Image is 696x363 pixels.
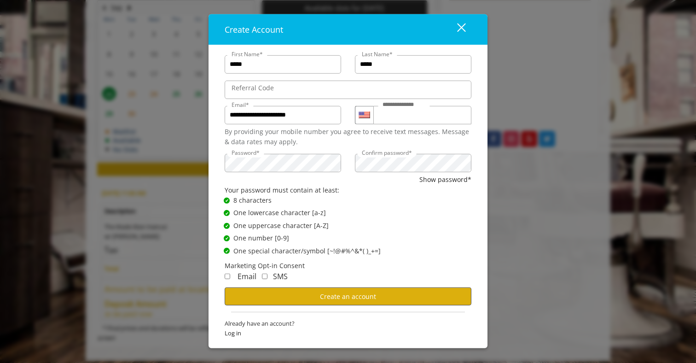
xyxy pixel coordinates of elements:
[225,105,341,124] input: Email
[225,234,229,242] span: ✔
[227,100,254,109] label: Email*
[233,208,326,218] span: One lowercase character [a-z]
[225,80,471,99] input: ReferralCode
[225,126,471,147] div: By providing your mobile number you agree to receive text messages. Message & data rates may apply.
[273,271,288,281] span: SMS
[225,319,471,328] span: Already have an account?
[225,247,229,255] span: ✔
[357,148,417,157] label: Confirm password*
[225,23,283,35] span: Create Account
[227,49,267,58] label: First Name*
[440,20,471,39] button: close dialog
[355,154,471,172] input: ConfirmPassword
[357,49,397,58] label: Last Name*
[225,185,471,195] div: Your password must contain at least:
[225,261,471,271] div: Marketing Opt-in Consent
[233,246,381,256] span: One special character/symbol [~!@#%^&*( )_+=]
[233,195,272,205] span: 8 characters
[225,328,471,338] span: Log in
[225,55,341,73] input: FirstName
[355,105,373,124] div: Country
[227,82,278,93] label: Referral Code
[238,271,256,281] span: Email
[225,274,230,279] input: Receive Marketing Email
[262,274,267,279] input: Receive Marketing SMS
[233,233,289,243] span: One number [0-9]
[233,221,329,231] span: One uppercase character [A-Z]
[225,197,229,204] span: ✔
[419,175,471,185] button: Show password*
[447,23,465,36] div: close dialog
[225,222,229,229] span: ✔
[320,292,376,300] span: Create an account
[227,148,264,157] label: Password*
[225,154,341,172] input: Password
[355,55,471,73] input: Lastname
[225,209,229,217] span: ✔
[225,287,471,305] button: Create an account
